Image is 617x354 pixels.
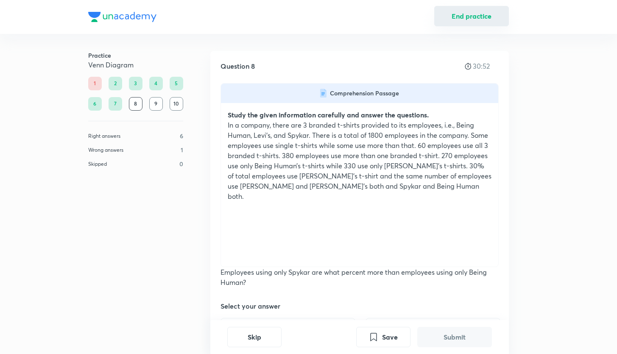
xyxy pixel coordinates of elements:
div: 2 [109,77,122,90]
div: 5 [170,77,183,90]
div: 6 [88,97,102,111]
img: comprehension-icon [320,89,327,98]
p: Employees using only Spykar are what percent more than employees using only Being Human? [221,267,499,287]
img: stopwatch icon [465,63,471,70]
strong: Study the given information carefully and answer the questions. [228,110,429,119]
p: 6 [180,131,183,140]
p: Skipped [88,160,107,168]
p: In a company, there are 3 branded t-shirts provided to its employees, i.e., Being Human, Levi's, ... [228,120,491,201]
div: 30:52 [465,62,499,70]
button: Skip [227,327,282,347]
p: Wrong answers [88,146,123,154]
div: 4 [149,77,163,90]
p: 0 [179,159,183,168]
button: Submit [417,327,492,347]
h6: Comprehension Passage [330,89,399,98]
button: End practice [434,6,509,26]
p: 1 [181,145,183,154]
div: 9 [149,97,163,111]
h5: Venn Diagram [88,60,183,70]
div: 8 [129,97,142,111]
div: 7 [109,97,122,111]
p: Right answers [88,132,120,140]
div: 10 [170,97,183,111]
img: Company Logo [88,12,156,22]
div: 1 [88,77,102,90]
div: 3 [129,77,142,90]
h6: Practice [88,51,183,60]
h5: Question 8 [221,61,255,71]
h5: Select your answer [221,301,280,311]
button: Save [356,327,410,347]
